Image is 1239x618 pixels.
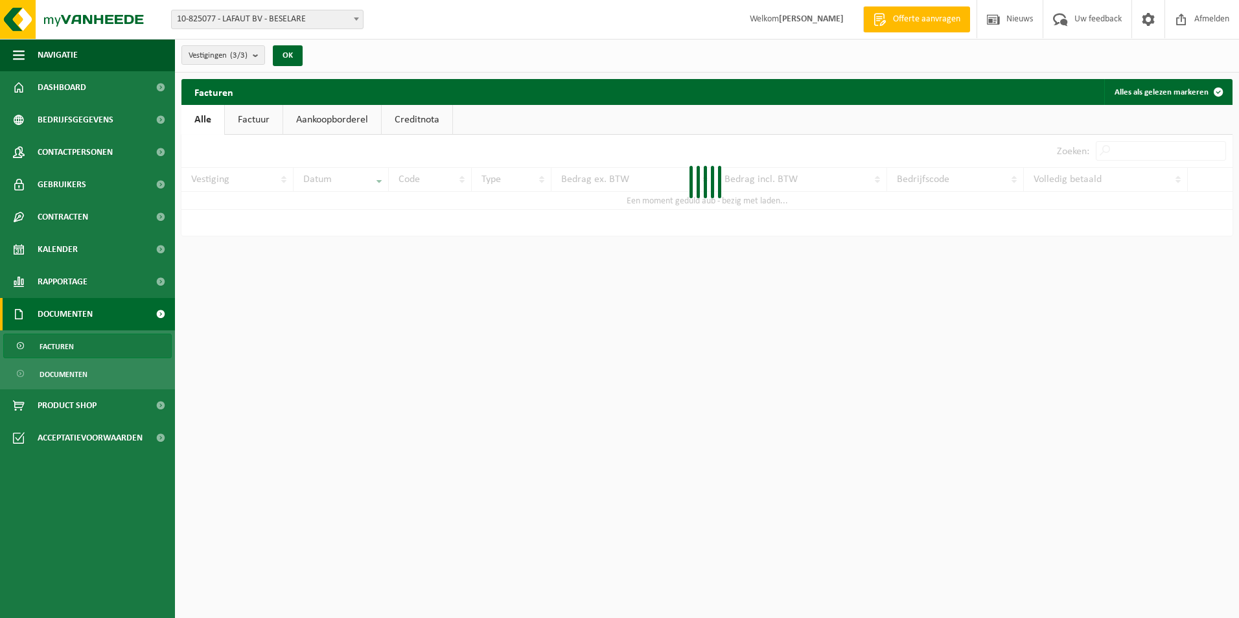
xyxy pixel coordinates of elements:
span: Dashboard [38,71,86,104]
count: (3/3) [230,51,248,60]
a: Facturen [3,334,172,358]
span: Documenten [38,298,93,330]
span: Rapportage [38,266,87,298]
strong: [PERSON_NAME] [779,14,844,24]
a: Aankoopborderel [283,105,381,135]
span: Contactpersonen [38,136,113,168]
a: Creditnota [382,105,452,135]
a: Offerte aanvragen [863,6,970,32]
a: Alle [181,105,224,135]
a: Factuur [225,105,283,135]
h2: Facturen [181,79,246,104]
button: Alles als gelezen markeren [1104,79,1231,105]
span: Navigatie [38,39,78,71]
span: Kalender [38,233,78,266]
span: 10-825077 - LAFAUT BV - BESELARE [171,10,364,29]
span: Facturen [40,334,74,359]
span: 10-825077 - LAFAUT BV - BESELARE [172,10,363,29]
span: Offerte aanvragen [890,13,964,26]
span: Bedrijfsgegevens [38,104,113,136]
span: Gebruikers [38,168,86,201]
span: Documenten [40,362,87,387]
span: Acceptatievoorwaarden [38,422,143,454]
a: Documenten [3,361,172,386]
span: Vestigingen [189,46,248,65]
span: Contracten [38,201,88,233]
button: Vestigingen(3/3) [181,45,265,65]
button: OK [273,45,303,66]
span: Product Shop [38,389,97,422]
